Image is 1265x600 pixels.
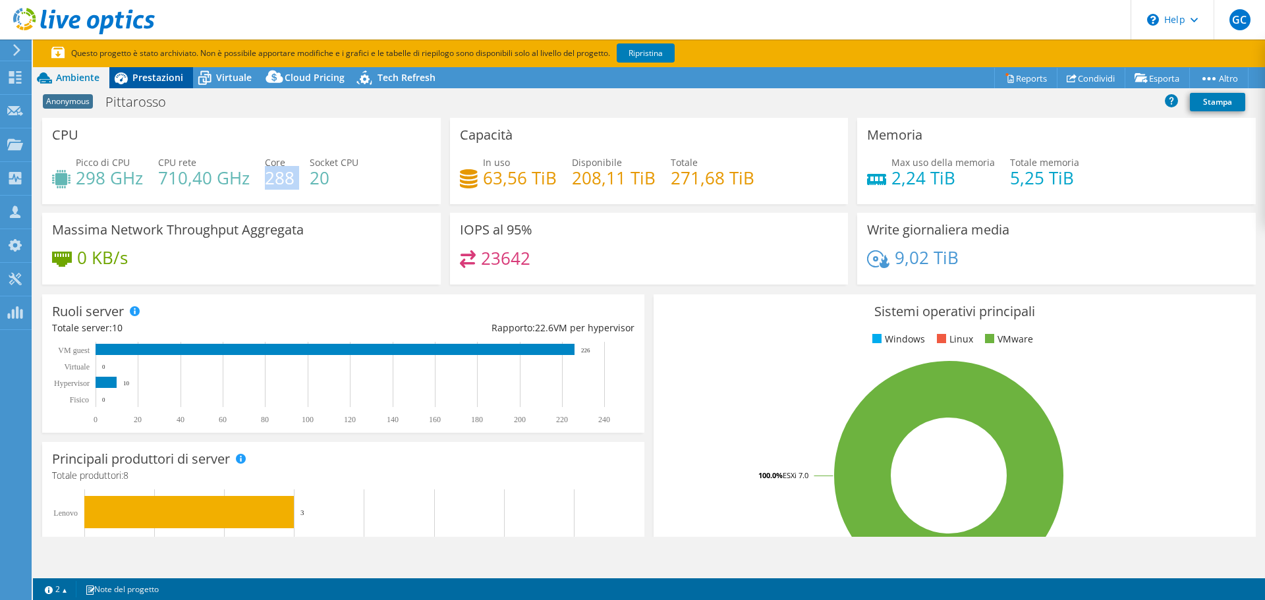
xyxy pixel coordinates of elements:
[310,171,358,185] h4: 20
[1010,171,1079,185] h4: 5,25 TiB
[982,332,1033,346] li: VMware
[56,71,99,84] span: Ambiente
[1189,68,1249,88] a: Altro
[102,396,105,403] text: 0
[36,581,76,597] a: 2
[471,415,483,424] text: 180
[994,68,1057,88] a: Reports
[581,347,590,354] text: 226
[43,94,93,109] span: Anonymous
[123,469,128,481] span: 8
[77,250,128,265] h4: 0 KB/s
[617,43,675,63] a: Ripristina
[387,415,399,424] text: 140
[556,415,568,424] text: 220
[572,171,656,185] h4: 208,11 TiB
[158,171,250,185] h4: 710,40 GHz
[102,364,105,370] text: 0
[52,223,304,237] h3: Massima Network Throughput Aggregata
[300,508,304,516] text: 3
[483,171,557,185] h4: 63,56 TiB
[483,156,510,169] span: In uso
[1147,14,1159,26] svg: \n
[53,508,78,518] text: Lenovo
[52,128,78,142] h3: CPU
[1010,156,1079,169] span: Totale memoria
[1125,68,1190,88] a: Esporta
[344,415,356,424] text: 120
[867,223,1009,237] h3: Write giornaliera media
[134,415,142,424] text: 20
[514,415,526,424] text: 200
[572,156,622,169] span: Disponibile
[783,470,808,480] tspan: ESXi 7.0
[869,332,925,346] li: Windows
[671,171,754,185] h4: 271,68 TiB
[123,380,130,387] text: 10
[76,156,130,169] span: Picco di CPU
[460,223,532,237] h3: IOPS al 95%
[934,332,973,346] li: Linux
[663,304,1246,319] h3: Sistemi operativi principali
[70,395,89,404] text: Fisico
[598,415,610,424] text: 240
[285,71,345,84] span: Cloud Pricing
[54,379,90,388] text: Hypervisor
[52,452,230,466] h3: Principali produttori di server
[52,321,343,335] div: Totale server:
[76,171,143,185] h4: 298 GHz
[302,415,314,424] text: 100
[1057,68,1125,88] a: Condividi
[671,156,698,169] span: Totale
[51,46,697,61] p: Questo progetto è stato archiviato. Non è possibile apportare modifiche e i grafici e le tabelle ...
[891,156,995,169] span: Max uso della memoria
[1229,9,1251,30] span: GC
[378,71,436,84] span: Tech Refresh
[99,95,186,109] h1: Pittarosso
[1190,93,1245,111] a: Stampa
[132,71,183,84] span: Prestazioni
[895,250,959,265] h4: 9,02 TiB
[343,321,634,335] div: Rapporto: VM per hypervisor
[52,468,634,483] h4: Totale produttori:
[758,470,783,480] tspan: 100.0%
[481,251,530,265] h4: 23642
[94,415,98,424] text: 0
[52,304,124,319] h3: Ruoli server
[58,346,90,355] text: VM guest
[261,415,269,424] text: 80
[867,128,922,142] h3: Memoria
[265,171,295,185] h4: 288
[535,321,553,334] span: 22.6
[112,321,123,334] span: 10
[158,156,196,169] span: CPU rete
[177,415,184,424] text: 40
[64,362,90,371] text: Virtuale
[460,128,513,142] h3: Capacità
[891,171,995,185] h4: 2,24 TiB
[76,581,168,597] a: Note del progetto
[429,415,441,424] text: 160
[219,415,227,424] text: 60
[216,71,252,84] span: Virtuale
[310,156,358,169] span: Socket CPU
[265,156,285,169] span: Core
